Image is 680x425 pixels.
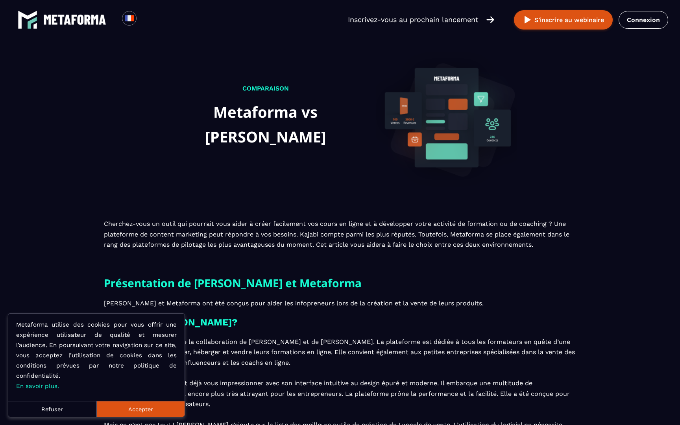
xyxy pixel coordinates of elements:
[619,11,668,29] a: Connexion
[104,315,576,331] h3: C’est quoi [PERSON_NAME]?
[104,274,576,292] h2: Présentation de [PERSON_NAME] et Metaforma
[104,298,576,309] p: [PERSON_NAME] et Metaforma ont été conçus pour aider les infopreneurs lors de la création et la v...
[376,47,517,188] img: evaluation-background
[163,100,368,149] h1: Metaforma vs [PERSON_NAME]
[43,15,106,25] img: logo
[137,11,156,28] div: Search for option
[348,14,479,25] p: Inscrivez-vous au prochain lancement
[18,10,37,30] img: logo
[16,320,177,391] p: Metaforma utilise des cookies pour vous offrir une expérience utilisateur de qualité et mesurer l...
[16,382,59,390] a: En savoir plus.
[514,10,613,30] button: S’inscrire au webinaire
[163,83,368,94] p: Comparaison
[96,401,185,417] button: Accepter
[8,401,96,417] button: Refuser
[104,219,576,250] p: Cherchez-vous un outil qui pourrait vous aider à créer facilement vos cours en ligne et à dévelop...
[124,13,134,23] img: fr
[486,15,494,24] img: arrow-right
[143,15,149,24] input: Search for option
[523,15,532,25] img: play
